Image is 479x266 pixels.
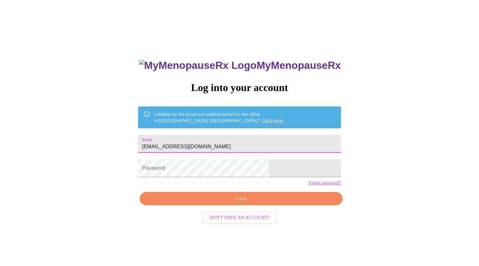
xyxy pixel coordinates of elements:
div: Looking for the in person patient portal for our office in [GEOGRAPHIC_DATA], [GEOGRAPHIC_DATA]? [154,108,284,126]
h3: Log into your account [138,82,341,94]
button: Login [140,192,342,205]
button: Don't have an account? [202,212,277,224]
span: Don't have an account? [209,214,270,222]
a: Don't have an account? [201,215,278,220]
a: Forgot password? [309,180,341,186]
img: MyMenopauseRx Logo [139,60,256,71]
h3: MyMenopauseRx [139,60,341,71]
a: Click here! [262,118,284,123]
span: Login [147,195,335,203]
